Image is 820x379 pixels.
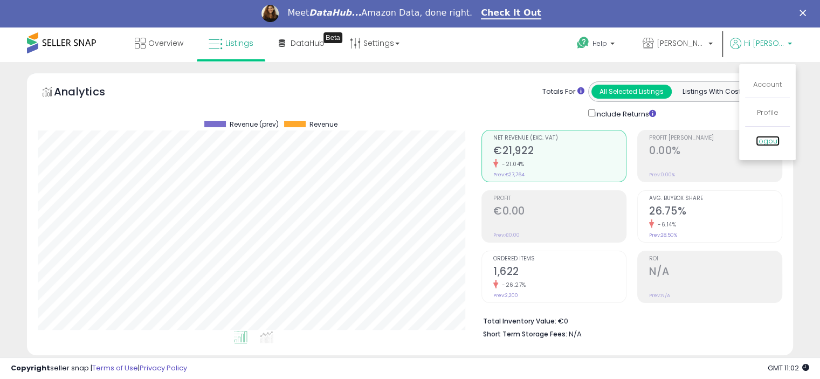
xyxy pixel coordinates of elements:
span: Help [592,39,607,48]
span: N/A [569,329,582,339]
span: Net Revenue (Exc. VAT) [493,135,626,141]
small: Prev: €0.00 [493,232,520,238]
div: seller snap | | [11,363,187,374]
li: €0 [483,314,774,327]
span: Revenue [309,121,337,128]
a: Privacy Policy [140,363,187,373]
span: Hi [PERSON_NAME] [744,38,784,49]
a: Overview [127,27,191,59]
div: Meet Amazon Data, done right. [287,8,472,18]
h2: 1,622 [493,265,626,280]
b: Short Term Storage Fees: [483,329,567,339]
a: [PERSON_NAME] [635,27,721,62]
small: Prev: N/A [649,292,670,299]
small: Prev: 0.00% [649,171,675,178]
a: Profile [757,107,778,118]
small: Prev: 2,200 [493,292,518,299]
strong: Copyright [11,363,50,373]
span: Overview [148,38,183,49]
a: Settings [342,27,408,59]
button: All Selected Listings [591,85,672,99]
span: 2025-08-18 11:02 GMT [768,363,809,373]
span: Profit [493,196,626,202]
small: Prev: 28.50% [649,232,677,238]
i: DataHub... [309,8,361,18]
span: ROI [649,256,782,262]
span: DataHub [291,38,325,49]
div: Tooltip anchor [323,32,342,43]
h5: Analytics [54,84,126,102]
div: Totals For [542,87,584,97]
span: Avg. Buybox Share [649,196,782,202]
a: Hi [PERSON_NAME] [730,38,792,62]
a: Listings [201,27,261,59]
span: Revenue (prev) [230,121,279,128]
a: Terms of Use [92,363,138,373]
span: Listings [225,38,253,49]
img: Profile image for Georgie [261,5,279,22]
h2: €0.00 [493,205,626,219]
b: Total Inventory Value: [483,316,556,326]
span: Ordered Items [493,256,626,262]
button: Listings With Cost [671,85,752,99]
a: Help [568,28,625,61]
small: -6.14% [654,220,676,229]
span: [PERSON_NAME] [657,38,705,49]
i: Get Help [576,36,590,50]
h2: 0.00% [649,144,782,159]
h2: €21,922 [493,144,626,159]
div: Include Returns [580,107,669,120]
h2: 26.75% [649,205,782,219]
small: -26.27% [498,281,526,289]
a: Account [753,79,782,89]
a: Check It Out [481,8,541,19]
a: DataHub [271,27,333,59]
div: Close [800,10,810,16]
a: Logout [756,136,780,146]
h2: N/A [649,265,782,280]
small: Prev: €27,764 [493,171,525,178]
small: -21.04% [498,160,525,168]
span: Profit [PERSON_NAME] [649,135,782,141]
